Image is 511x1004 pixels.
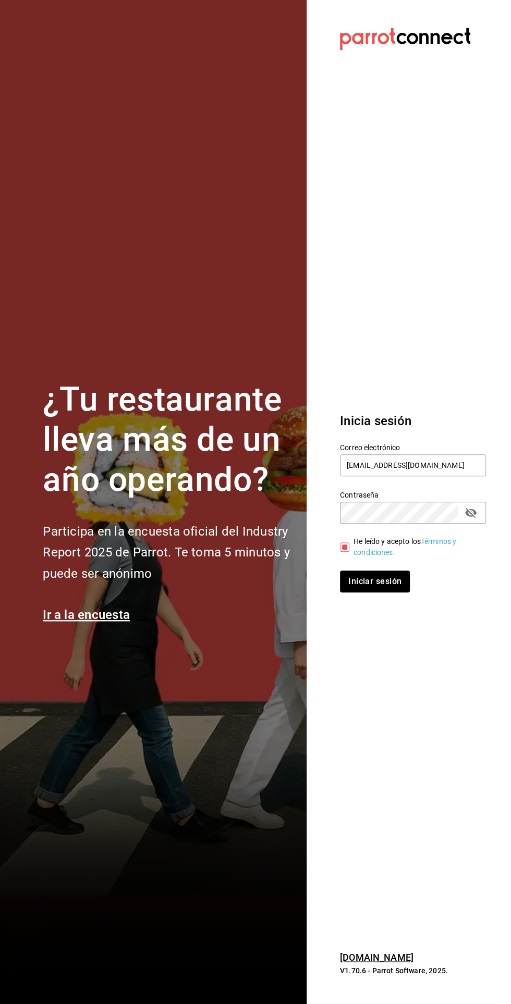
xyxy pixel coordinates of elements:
[340,491,486,499] label: Contraseña
[340,444,486,451] label: Correo electrónico
[43,608,130,622] a: Ir a la encuesta
[340,454,486,476] input: Ingresa tu correo electrónico
[340,965,486,976] p: V1.70.6 - Parrot Software, 2025.
[340,412,486,430] h3: Inicia sesión
[340,952,413,963] a: [DOMAIN_NAME]
[354,536,478,558] div: He leído y acepto los
[43,380,294,500] h1: ¿Tu restaurante lleva más de un año operando?
[43,521,294,585] h2: Participa en la encuesta oficial del Industry Report 2025 de Parrot. Te toma 5 minutos y puede se...
[462,504,480,522] button: passwordField
[340,571,410,592] button: Iniciar sesión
